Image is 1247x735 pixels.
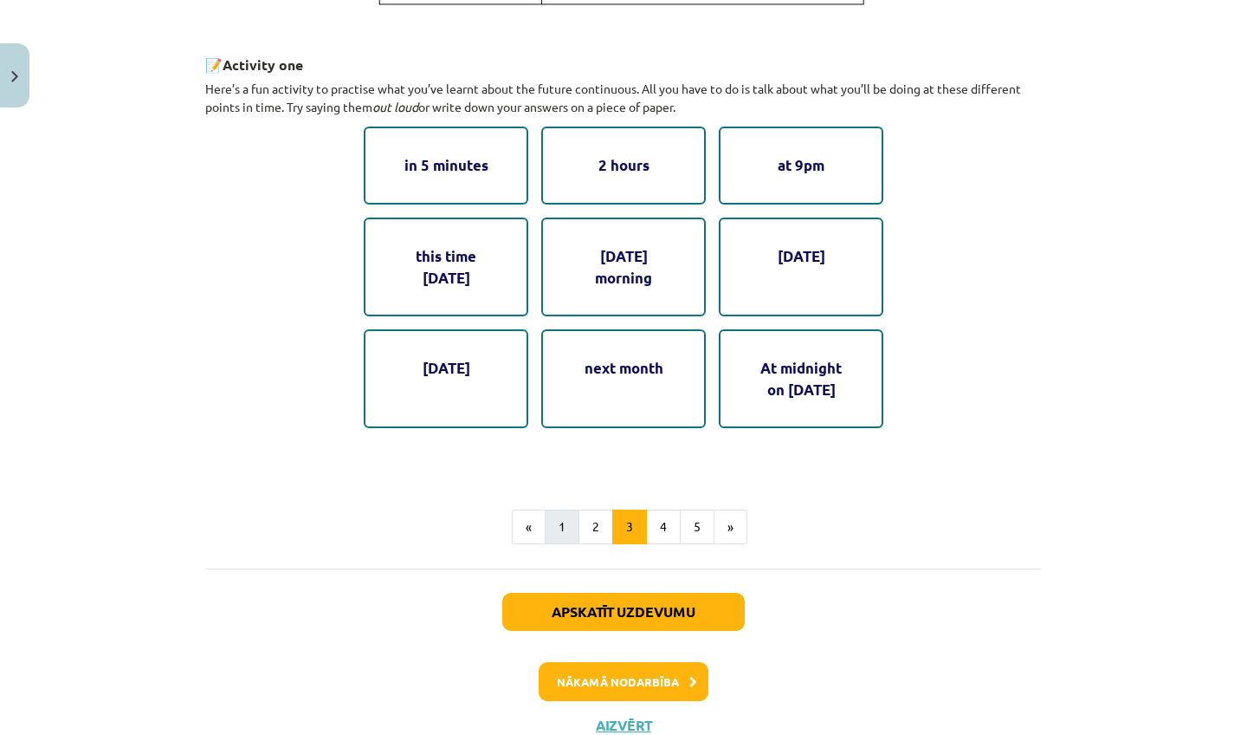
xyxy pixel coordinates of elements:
[545,510,579,544] button: 1
[714,510,747,544] button: »
[541,127,706,204] div: 2 hours
[364,329,528,428] div: [DATE]
[719,127,883,204] div: at 9pm
[512,510,546,544] button: «
[364,127,528,204] div: in 5 minutes
[719,218,883,316] div: [DATE]
[612,510,647,544] button: 3
[502,593,745,631] button: Apskatīt uzdevumu
[223,55,303,74] strong: Activity one
[205,510,1042,544] nav: Page navigation example
[541,218,706,316] div: [DATE] morning
[539,662,708,702] button: Nākamā nodarbība
[372,99,418,114] i: out loud
[591,717,656,734] button: Aizvērt
[578,510,613,544] button: 2
[205,80,1042,116] p: Here’s a fun activity to practise what you’ve learnt about the future continuous. All you have to...
[719,329,883,428] div: At midnight on [DATE]
[680,510,714,544] button: 5
[11,71,18,82] img: icon-close-lesson-0947bae3869378f0d4975bcd49f059093ad1ed9edebbc8119c70593378902aed.svg
[205,43,1042,75] h3: 📝
[364,218,528,316] div: this time [DATE]
[541,329,706,428] div: next month
[646,510,681,544] button: 4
